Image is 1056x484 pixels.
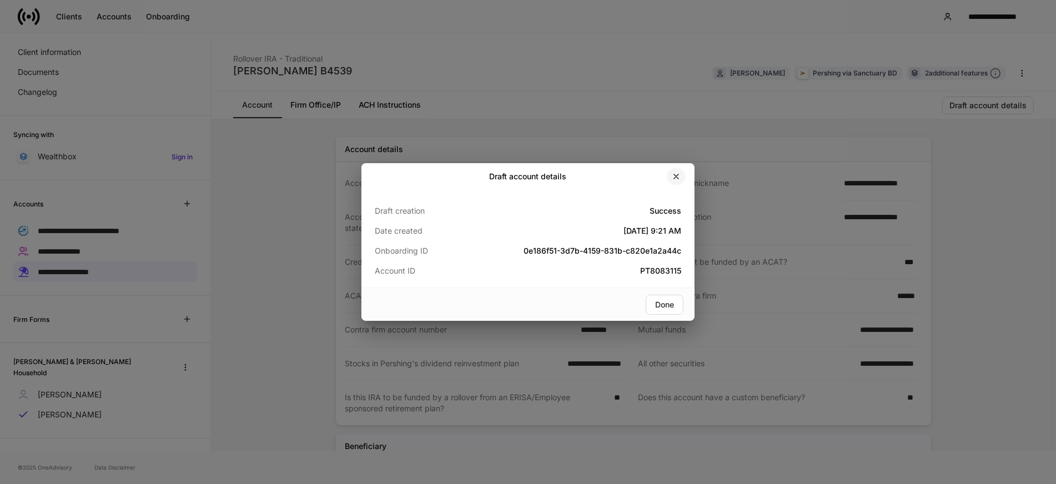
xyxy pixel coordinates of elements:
[490,171,567,182] h2: Draft account details
[375,245,477,256] p: Onboarding ID
[375,225,477,236] p: Date created
[655,301,674,309] div: Done
[646,295,683,315] button: Done
[477,205,681,216] h5: Success
[477,225,681,236] h5: [DATE] 9:21 AM
[375,265,477,276] p: Account ID
[477,265,681,276] h5: PT8083115
[375,205,477,216] p: Draft creation
[477,245,681,256] h5: 0e186f51-3d7b-4159-831b-c820e1a2a44c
